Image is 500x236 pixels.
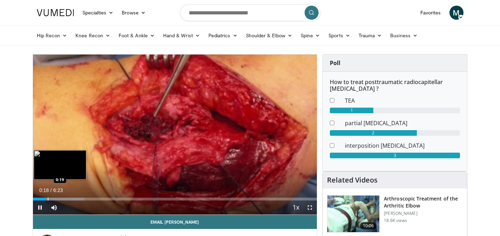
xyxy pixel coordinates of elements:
dd: partial [MEDICAL_DATA] [340,119,465,127]
a: Favorites [416,6,445,20]
a: Hand & Wrist [159,28,204,43]
span: 10:06 [360,222,377,229]
img: VuMedi Logo [37,9,74,16]
a: Shoulder & Elbow [242,28,296,43]
div: 2 [330,130,417,136]
a: Sports [324,28,354,43]
a: Spine [296,28,324,43]
a: 10:06 Arthroscopic Treatment of the Arthritic Elbow [PERSON_NAME] 18.6K views [327,195,463,232]
img: 38495_0000_3.png.150x105_q85_crop-smart_upscale.jpg [327,196,379,232]
a: Trauma [354,28,386,43]
span: 6:23 [53,187,63,193]
a: Knee Recon [71,28,114,43]
button: Fullscreen [303,200,317,215]
div: 1 [330,108,373,113]
video-js: Video Player [33,55,317,215]
img: image.jpeg [34,150,86,180]
div: Progress Bar [33,198,317,200]
a: Business [386,28,422,43]
a: Foot & Ankle [114,28,159,43]
a: Hip Recon [33,28,72,43]
dd: interposition [MEDICAL_DATA] [340,141,465,150]
dd: TEA [340,96,465,105]
span: 0:18 [39,187,49,193]
button: Playback Rate [289,200,303,215]
a: Specialties [78,6,118,20]
span: / [51,187,52,193]
p: [PERSON_NAME] [384,211,463,216]
a: Browse [118,6,150,20]
p: 18.6K views [384,218,407,223]
a: M [449,6,464,20]
div: 3 [330,153,460,158]
a: Email [PERSON_NAME] [33,215,317,229]
strong: Poll [330,59,340,67]
h4: Related Videos [327,176,378,184]
button: Mute [47,200,61,215]
input: Search topics, interventions [180,4,320,21]
a: Pediatrics [204,28,242,43]
button: Pause [33,200,47,215]
h3: Arthroscopic Treatment of the Arthritic Elbow [384,195,463,209]
h6: How to treat posttraumatic radiocapitellar [MEDICAL_DATA] ? [330,79,460,92]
